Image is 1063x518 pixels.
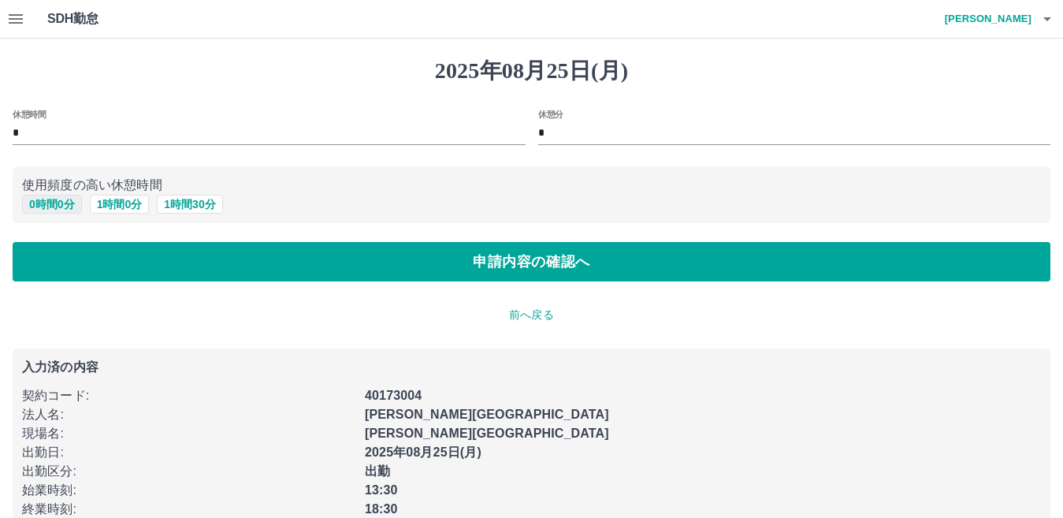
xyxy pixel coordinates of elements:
button: 1時間30分 [157,195,222,214]
p: 法人名 : [22,405,355,424]
b: 18:30 [365,502,398,516]
label: 休憩分 [538,108,563,120]
p: 使用頻度の高い休憩時間 [22,176,1041,195]
p: 現場名 : [22,424,355,443]
label: 休憩時間 [13,108,46,120]
h1: 2025年08月25日(月) [13,58,1050,84]
p: 入力済の内容 [22,361,1041,374]
b: [PERSON_NAME][GEOGRAPHIC_DATA] [365,427,609,440]
b: 出勤 [365,464,390,478]
p: 契約コード : [22,386,355,405]
b: 40173004 [365,389,422,402]
p: 出勤区分 : [22,462,355,481]
button: 申請内容の確認へ [13,242,1050,281]
b: 2025年08月25日(月) [365,445,481,459]
b: [PERSON_NAME][GEOGRAPHIC_DATA] [365,408,609,421]
button: 1時間0分 [90,195,150,214]
p: 始業時刻 : [22,481,355,500]
p: 出勤日 : [22,443,355,462]
button: 0時間0分 [22,195,82,214]
b: 13:30 [365,483,398,497]
p: 前へ戻る [13,307,1050,323]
